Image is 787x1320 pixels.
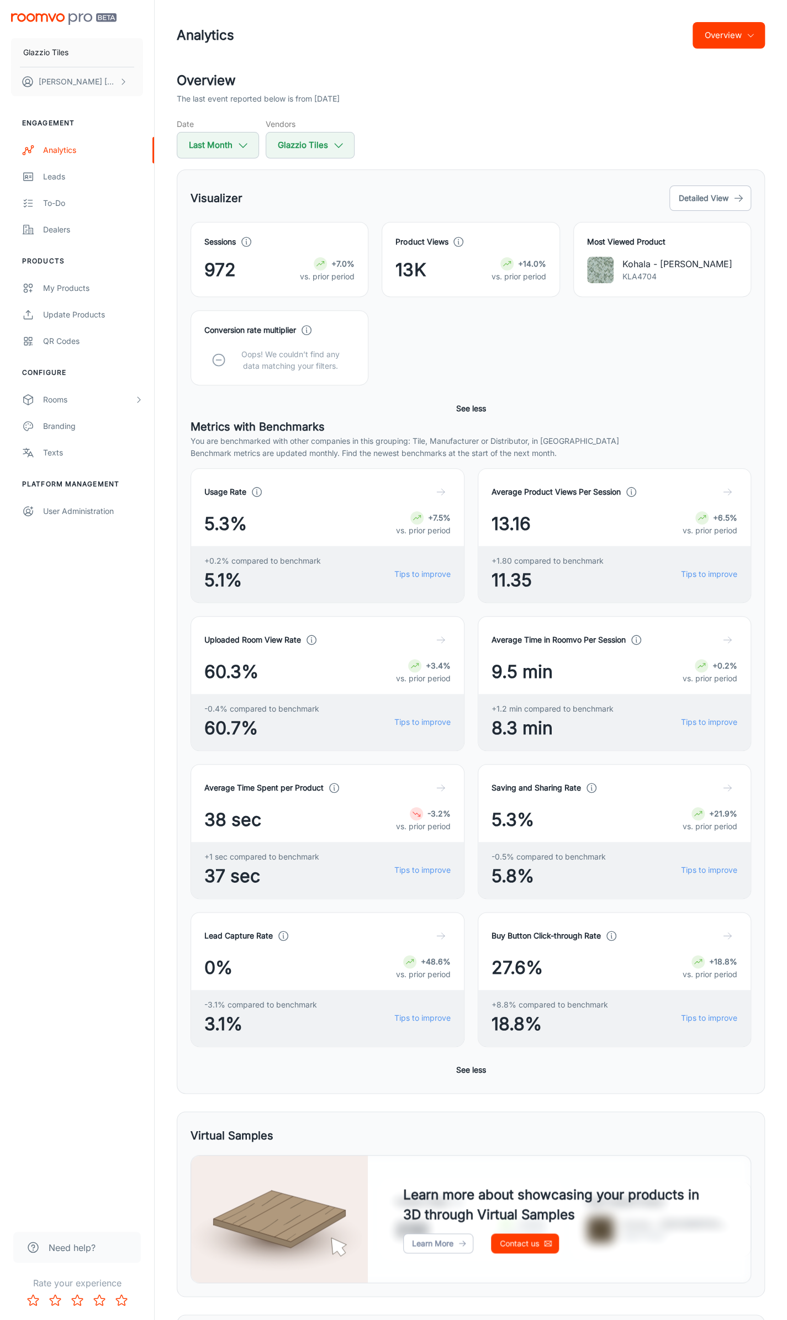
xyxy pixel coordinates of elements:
span: 5.3% [492,807,534,833]
p: vs. prior period [683,672,737,685]
strong: +21.9% [709,809,737,818]
a: Learn More [403,1233,473,1253]
a: Tips to improve [681,1012,737,1024]
h4: Average Time in Roomvo Per Session [492,634,626,646]
h4: Conversion rate multiplier [204,324,296,336]
img: Kohala - Alicia Isle [587,257,614,283]
p: [PERSON_NAME] [PERSON_NAME] [39,76,117,88]
h4: Buy Button Click-through Rate [492,930,601,942]
button: Rate 3 star [66,1289,88,1311]
a: Contact us [491,1233,559,1253]
button: Rate 5 star [110,1289,133,1311]
p: You are benchmarked with other companies in this grouping: Tile, Manufacturer or Distributor, in ... [191,435,751,447]
div: Leads [43,171,143,183]
span: 13K [395,257,426,283]
p: vs. prior period [396,820,451,833]
button: Last Month [177,132,259,158]
span: 11.35 [492,567,604,593]
h4: Product Views [395,236,448,248]
p: Benchmark metrics are updated monthly. Find the newest benchmarks at the start of the next month. [191,447,751,459]
h1: Analytics [177,25,234,45]
button: See less [452,399,490,418]
p: The last event reported below is from [DATE] [177,93,340,105]
p: vs. prior period [683,524,737,537]
button: Overview [693,22,765,49]
strong: +7.5% [428,513,451,522]
div: Dealers [43,224,143,236]
span: 0% [204,955,233,981]
h5: Virtual Samples [191,1127,273,1144]
a: Tips to improve [394,568,451,580]
button: Rate 1 star [22,1289,44,1311]
h4: Most Viewed Product [587,236,737,248]
p: vs. prior period [300,271,355,283]
span: 972 [204,257,236,283]
button: Rate 2 star [44,1289,66,1311]
img: Roomvo PRO Beta [11,13,117,25]
button: See less [452,1060,490,1080]
div: QR Codes [43,335,143,347]
p: vs. prior period [683,820,737,833]
h4: Lead Capture Rate [204,930,273,942]
div: Update Products [43,309,143,321]
p: vs. prior period [396,524,451,537]
span: 3.1% [204,1011,317,1037]
h2: Overview [177,71,765,91]
span: 13.16 [492,511,531,537]
h4: Sessions [204,236,236,248]
span: 37 sec [204,863,319,889]
strong: -3.2% [427,809,451,818]
strong: +6.5% [713,513,737,522]
span: 38 sec [204,807,261,833]
strong: +7.0% [331,259,355,268]
span: +0.2% compared to benchmark [204,555,321,567]
h5: Vendors [266,118,355,130]
strong: +3.4% [426,661,451,670]
strong: +0.2% [712,661,737,670]
h5: Metrics with Benchmarks [191,418,751,435]
span: +8.8% compared to benchmark [492,999,608,1011]
h5: Date [177,118,259,130]
a: Tips to improve [681,864,737,876]
button: Detailed View [669,185,751,211]
span: 27.6% [492,955,543,981]
p: Kohala - [PERSON_NAME] [622,257,732,271]
div: To-do [43,197,143,209]
p: Oops! We couldn’t find any data matching your filters. [233,348,348,372]
h4: Uploaded Room View Rate [204,634,301,646]
span: 5.3% [204,511,247,537]
a: Tips to improve [394,864,451,876]
h4: Average Time Spent per Product [204,782,324,794]
span: 5.8% [492,863,606,889]
strong: +18.8% [709,957,737,966]
strong: +14.0% [518,259,546,268]
h4: Learn more about showcasing your products in 3D through Virtual Samples [403,1185,715,1224]
h5: Visualizer [191,190,242,206]
a: Tips to improve [394,716,451,728]
div: User Administration [43,505,143,517]
button: Glazzio Tiles [266,132,355,158]
div: My Products [43,282,143,294]
span: 18.8% [492,1011,608,1037]
span: +1 sec compared to benchmark [204,851,319,863]
span: -0.5% compared to benchmark [492,851,606,863]
div: Texts [43,447,143,459]
button: [PERSON_NAME] [PERSON_NAME] [11,67,143,96]
button: Rate 4 star [88,1289,110,1311]
div: Rooms [43,394,134,406]
span: -3.1% compared to benchmark [204,999,317,1011]
a: Tips to improve [394,1012,451,1024]
h4: Average Product Views Per Session [492,486,621,498]
p: vs. prior period [492,271,546,283]
p: Rate your experience [9,1276,145,1289]
span: 9.5 min [492,659,553,685]
a: Tips to improve [681,716,737,728]
p: vs. prior period [396,672,451,685]
span: -0.4% compared to benchmark [204,703,319,715]
div: Branding [43,420,143,432]
p: KLA4704 [622,271,732,283]
strong: +48.6% [421,957,451,966]
button: Glazzio Tiles [11,38,143,67]
span: 8.3 min [492,715,614,741]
